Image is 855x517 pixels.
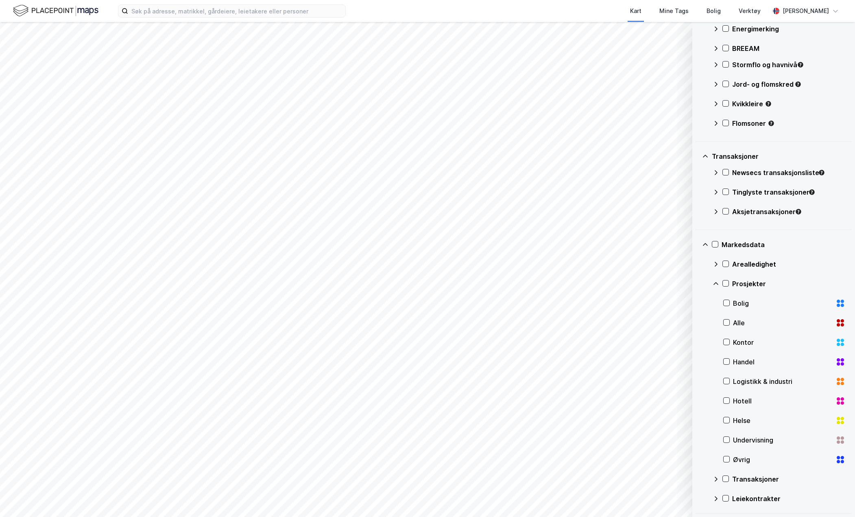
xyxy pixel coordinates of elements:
[733,298,832,308] div: Bolig
[733,396,832,406] div: Hotell
[795,208,802,215] div: Tooltip anchor
[732,494,845,504] div: Leiekontrakter
[13,4,98,18] img: logo.f888ab2527a4732fd821a326f86c7f29.svg
[732,279,845,289] div: Prosjekter
[733,455,832,464] div: Øvrig
[722,240,845,250] div: Markedsdata
[732,44,845,53] div: BREEAM
[732,79,845,89] div: Jord- og flomskred
[733,416,832,425] div: Helse
[739,6,761,16] div: Verktøy
[733,357,832,367] div: Handel
[732,24,845,34] div: Energimerking
[733,377,832,386] div: Logistikk & industri
[733,318,832,328] div: Alle
[794,81,802,88] div: Tooltip anchor
[630,6,641,16] div: Kart
[814,478,855,517] iframe: Chat Widget
[783,6,829,16] div: [PERSON_NAME]
[733,337,832,347] div: Kontor
[732,207,845,217] div: Aksjetransaksjoner
[765,100,772,107] div: Tooltip anchor
[733,435,832,445] div: Undervisning
[732,118,845,128] div: Flomsoner
[797,61,804,68] div: Tooltip anchor
[732,60,845,70] div: Stormflo og havnivå
[732,168,845,177] div: Newsecs transaksjonsliste
[128,5,345,17] input: Søk på adresse, matrikkel, gårdeiere, leietakere eller personer
[732,474,845,484] div: Transaksjoner
[659,6,689,16] div: Mine Tags
[808,188,816,196] div: Tooltip anchor
[732,187,845,197] div: Tinglyste transaksjoner
[707,6,721,16] div: Bolig
[732,259,845,269] div: Arealledighet
[818,169,825,176] div: Tooltip anchor
[732,99,845,109] div: Kvikkleire
[712,151,845,161] div: Transaksjoner
[768,120,775,127] div: Tooltip anchor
